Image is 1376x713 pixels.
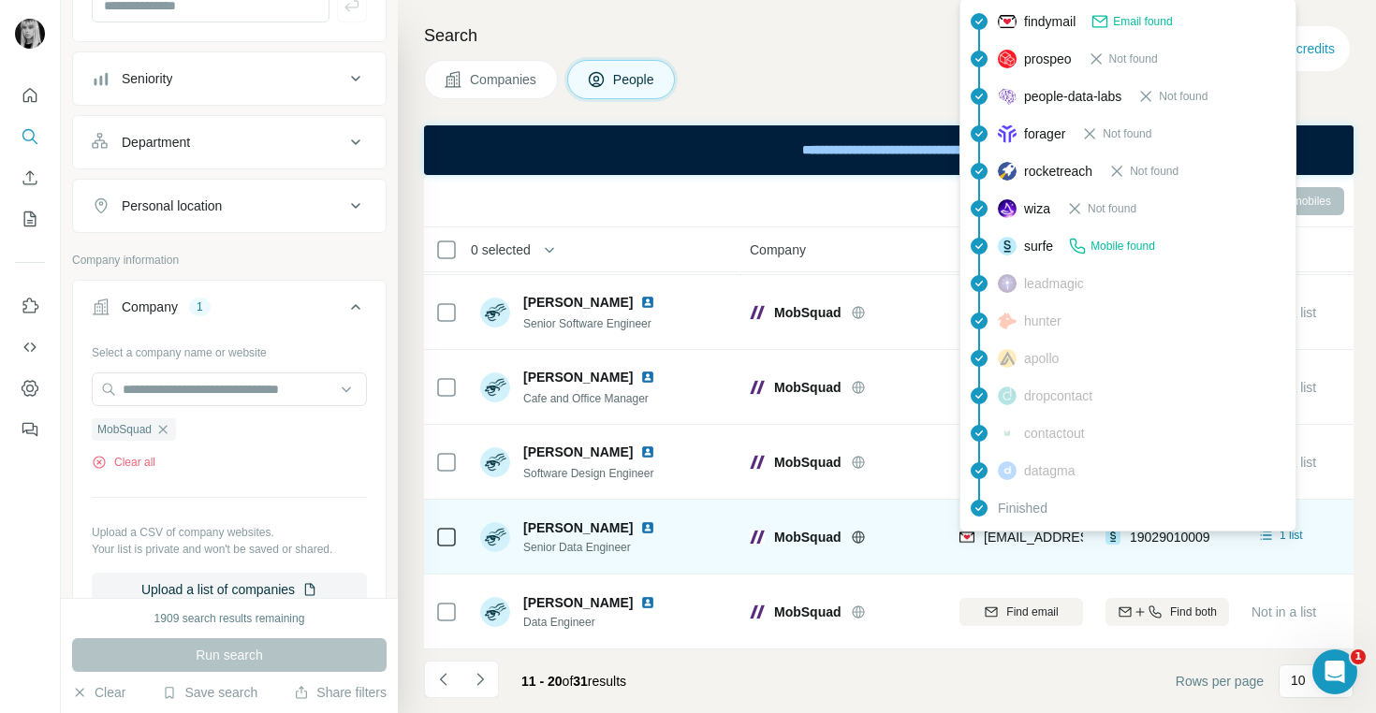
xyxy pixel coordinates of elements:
img: provider wiza logo [998,199,1017,218]
button: Find both [1105,598,1229,626]
span: wiza [1024,199,1050,218]
button: Share filters [294,683,387,702]
img: LinkedIn logo [640,444,655,459]
img: Logo of MobSquad [750,455,765,470]
img: provider contactout logo [998,429,1017,438]
img: Logo of MobSquad [750,380,765,395]
img: Avatar [480,522,510,552]
span: findymail [1024,12,1076,31]
button: Seniority [73,56,386,101]
span: rocketreach [1024,162,1092,181]
img: provider findymail logo [998,12,1017,31]
span: Email found [1113,13,1172,30]
span: MobSquad [774,303,842,322]
span: Mobile found [1091,238,1155,255]
img: provider hunter logo [998,313,1017,329]
img: provider datagma logo [998,461,1017,480]
span: [EMAIL_ADDRESS][DOMAIN_NAME] [984,530,1206,545]
span: 1 [1351,649,1366,664]
p: Company information [72,252,387,269]
span: Companies [470,70,538,89]
span: Data Engineer [523,614,663,631]
span: of [563,674,574,689]
span: [PERSON_NAME] [523,518,633,537]
span: Senior Software Engineer [523,317,651,330]
img: provider surfe logo [998,237,1017,255]
span: [PERSON_NAME] [523,293,633,312]
img: Logo of MobSquad [750,530,765,545]
img: LinkedIn logo [640,370,655,385]
button: Quick start [15,79,45,112]
span: Not found [1103,125,1151,142]
div: 1909 search results remaining [154,610,305,627]
img: Avatar [480,298,510,327]
span: 31 [573,674,588,689]
img: Avatar [480,597,510,627]
span: apollo [1024,349,1059,368]
span: Senior Data Engineer [523,539,663,556]
span: forager [1024,124,1065,143]
div: Personal location [122,196,222,215]
img: provider dropcontact logo [998,386,1017,405]
button: Personal location [73,183,386,228]
img: LinkedIn logo [640,295,655,310]
div: Select a company name or website [92,337,367,361]
span: datagma [1024,461,1075,480]
button: Upload a list of companies [92,573,367,606]
span: prospeo [1024,50,1072,68]
span: hunter [1024,312,1061,330]
span: MobSquad [774,378,842,397]
span: 11 - 20 [521,674,563,689]
button: Department [73,120,386,165]
button: Clear [72,683,125,702]
span: dropcontact [1024,386,1092,405]
button: Use Surfe on LinkedIn [15,289,45,323]
img: Avatar [480,372,510,402]
img: Avatar [15,19,45,49]
img: provider apollo logo [998,349,1017,368]
button: Enrich CSV [15,161,45,195]
button: Search [15,120,45,153]
span: MobSquad [774,453,842,472]
img: Logo of MobSquad [750,604,765,619]
span: Find email [1006,604,1058,620]
div: Company [122,298,178,316]
span: [PERSON_NAME] [523,593,633,612]
span: 0 selected [471,240,531,259]
span: Cafe and Office Manager [523,392,649,405]
img: provider forager logo [998,124,1017,143]
button: Navigate to previous page [424,661,461,698]
img: Avatar [480,447,510,477]
img: provider surfe logo [1105,528,1120,546]
div: Department [122,133,190,152]
img: provider people-data-labs logo [998,88,1017,105]
button: Save search [162,683,257,702]
button: Find email [959,598,1083,626]
button: My lists [15,202,45,236]
button: Company1 [73,284,386,337]
img: provider rocketreach logo [998,162,1017,181]
img: provider prospeo logo [998,50,1017,68]
button: Feedback [15,413,45,446]
h4: Search [424,22,1354,49]
iframe: Banner [424,125,1354,175]
img: provider findymail logo [959,528,974,546]
span: people-data-labs [1024,87,1121,106]
span: 1 list [1280,527,1303,544]
img: LinkedIn logo [640,520,655,535]
span: Find both [1170,604,1217,620]
img: LinkedIn logo [640,595,655,610]
span: surfe [1024,237,1053,255]
img: provider leadmagic logo [998,274,1017,293]
button: Clear all [92,454,155,471]
span: [PERSON_NAME] [523,368,633,386]
span: Software Design Engineer [523,467,653,480]
span: Not found [1159,88,1208,105]
span: results [521,674,626,689]
button: Dashboard [15,371,45,405]
div: Seniority [122,69,172,88]
span: Finished [998,499,1047,517]
p: 10 [1291,671,1306,690]
p: Upload a CSV of company websites. [92,524,367,541]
